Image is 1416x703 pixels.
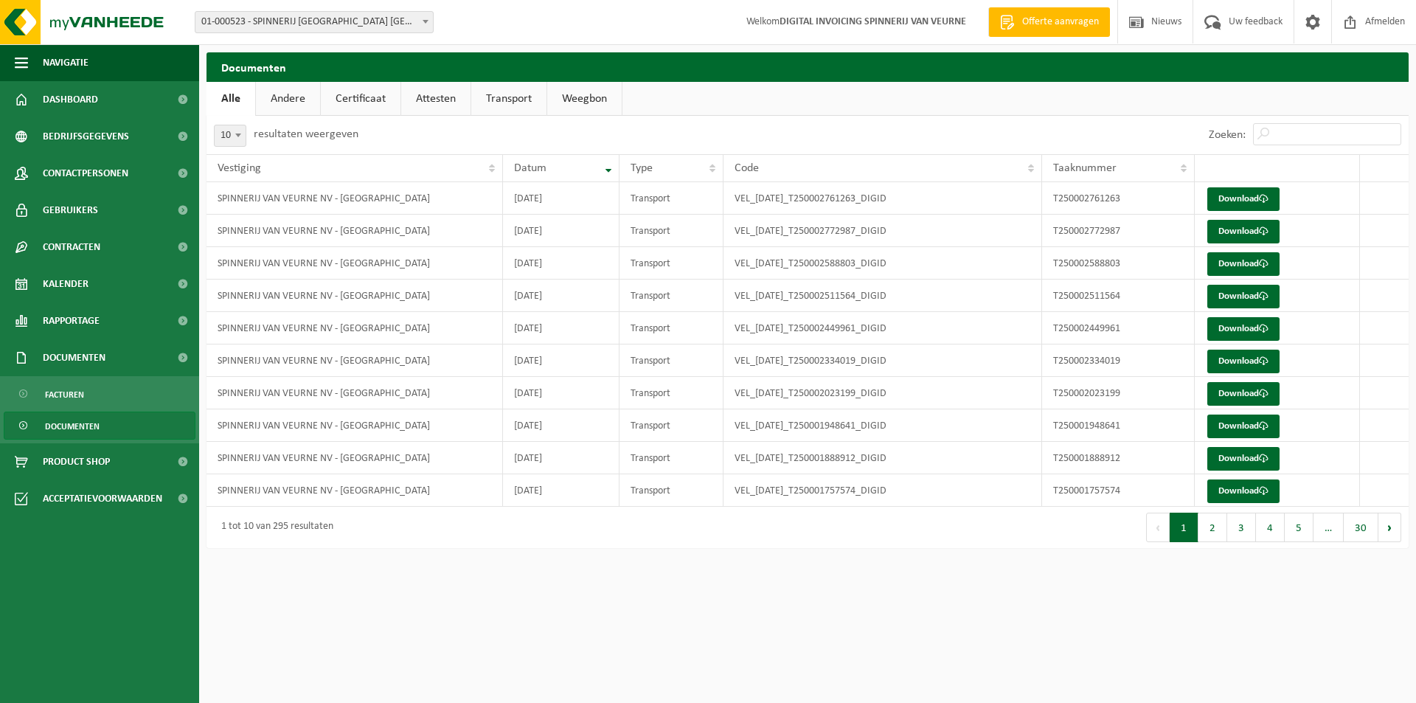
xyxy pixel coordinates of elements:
[206,442,503,474] td: SPINNERIJ VAN VEURNE NV - [GEOGRAPHIC_DATA]
[619,344,723,377] td: Transport
[503,474,619,507] td: [DATE]
[1042,377,1195,409] td: T250002023199
[206,474,503,507] td: SPINNERIJ VAN VEURNE NV - [GEOGRAPHIC_DATA]
[1018,15,1103,30] span: Offerte aanvragen
[4,380,195,408] a: Facturen
[206,280,503,312] td: SPINNERIJ VAN VEURNE NV - [GEOGRAPHIC_DATA]
[43,44,88,81] span: Navigatie
[1207,317,1280,341] a: Download
[619,247,723,280] td: Transport
[503,409,619,442] td: [DATE]
[1042,474,1195,507] td: T250001757574
[195,12,433,32] span: 01-000523 - SPINNERIJ VAN VEURNE NV - VEURNE
[1344,513,1378,542] button: 30
[206,312,503,344] td: SPINNERIJ VAN VEURNE NV - [GEOGRAPHIC_DATA]
[514,162,546,174] span: Datum
[218,162,261,174] span: Vestiging
[214,514,333,541] div: 1 tot 10 van 295 resultaten
[1042,247,1195,280] td: T250002588803
[1042,182,1195,215] td: T250002761263
[1042,312,1195,344] td: T250002449961
[1378,513,1401,542] button: Next
[43,118,129,155] span: Bedrijfsgegevens
[1313,513,1344,542] span: …
[1198,513,1227,542] button: 2
[1042,215,1195,247] td: T250002772987
[1207,382,1280,406] a: Download
[256,82,320,116] a: Andere
[43,266,88,302] span: Kalender
[206,82,255,116] a: Alle
[723,474,1042,507] td: VEL_[DATE]_T250001757574_DIGID
[321,82,400,116] a: Certificaat
[631,162,653,174] span: Type
[206,52,1409,81] h2: Documenten
[723,344,1042,377] td: VEL_[DATE]_T250002334019_DIGID
[1042,442,1195,474] td: T250001888912
[503,377,619,409] td: [DATE]
[254,128,358,140] label: resultaten weergeven
[723,280,1042,312] td: VEL_[DATE]_T250002511564_DIGID
[206,409,503,442] td: SPINNERIJ VAN VEURNE NV - [GEOGRAPHIC_DATA]
[723,182,1042,215] td: VEL_[DATE]_T250002761263_DIGID
[503,280,619,312] td: [DATE]
[988,7,1110,37] a: Offerte aanvragen
[619,215,723,247] td: Transport
[1209,129,1246,141] label: Zoeken:
[1042,409,1195,442] td: T250001948641
[43,155,128,192] span: Contactpersonen
[4,412,195,440] a: Documenten
[1042,280,1195,312] td: T250002511564
[503,215,619,247] td: [DATE]
[1207,350,1280,373] a: Download
[1207,220,1280,243] a: Download
[723,442,1042,474] td: VEL_[DATE]_T250001888912_DIGID
[619,377,723,409] td: Transport
[43,81,98,118] span: Dashboard
[206,215,503,247] td: SPINNERIJ VAN VEURNE NV - [GEOGRAPHIC_DATA]
[1207,252,1280,276] a: Download
[619,280,723,312] td: Transport
[780,16,966,27] strong: DIGITAL INVOICING SPINNERIJ VAN VEURNE
[215,125,246,146] span: 10
[723,377,1042,409] td: VEL_[DATE]_T250002023199_DIGID
[45,412,100,440] span: Documenten
[206,344,503,377] td: SPINNERIJ VAN VEURNE NV - [GEOGRAPHIC_DATA]
[619,312,723,344] td: Transport
[619,442,723,474] td: Transport
[45,381,84,409] span: Facturen
[43,192,98,229] span: Gebruikers
[619,182,723,215] td: Transport
[503,344,619,377] td: [DATE]
[206,182,503,215] td: SPINNERIJ VAN VEURNE NV - [GEOGRAPHIC_DATA]
[43,443,110,480] span: Product Shop
[1207,415,1280,438] a: Download
[723,215,1042,247] td: VEL_[DATE]_T250002772987_DIGID
[471,82,546,116] a: Transport
[503,442,619,474] td: [DATE]
[735,162,759,174] span: Code
[206,247,503,280] td: SPINNERIJ VAN VEURNE NV - [GEOGRAPHIC_DATA]
[195,11,434,33] span: 01-000523 - SPINNERIJ VAN VEURNE NV - VEURNE
[43,339,105,376] span: Documenten
[619,474,723,507] td: Transport
[401,82,471,116] a: Attesten
[1285,513,1313,542] button: 5
[1256,513,1285,542] button: 4
[1207,187,1280,211] a: Download
[43,302,100,339] span: Rapportage
[43,480,162,517] span: Acceptatievoorwaarden
[503,182,619,215] td: [DATE]
[1053,162,1117,174] span: Taaknummer
[503,247,619,280] td: [DATE]
[1207,285,1280,308] a: Download
[214,125,246,147] span: 10
[1207,447,1280,471] a: Download
[43,229,100,266] span: Contracten
[723,247,1042,280] td: VEL_[DATE]_T250002588803_DIGID
[723,312,1042,344] td: VEL_[DATE]_T250002449961_DIGID
[1146,513,1170,542] button: Previous
[1170,513,1198,542] button: 1
[1207,479,1280,503] a: Download
[619,409,723,442] td: Transport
